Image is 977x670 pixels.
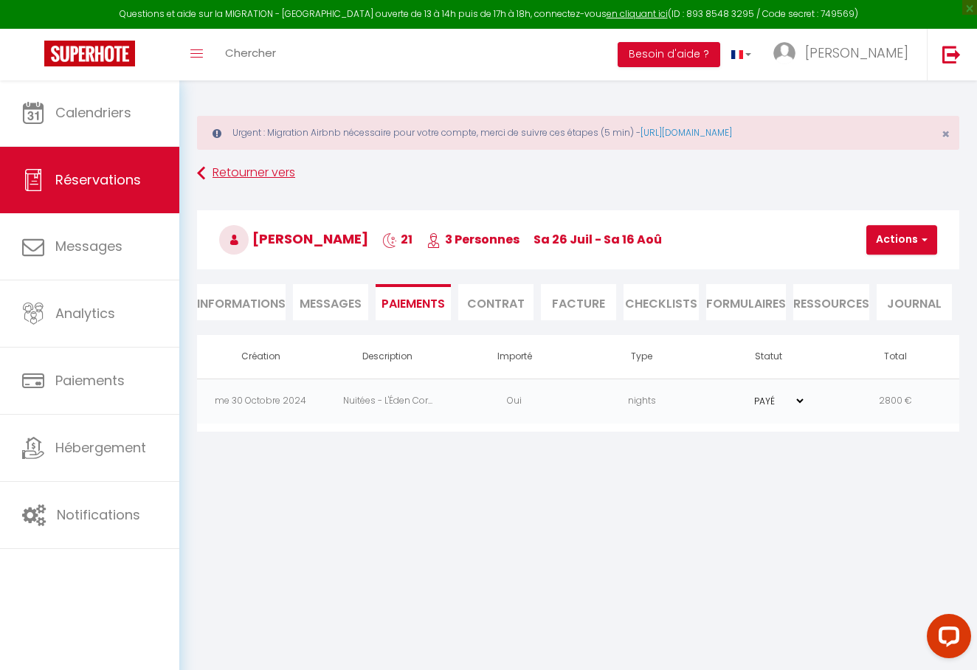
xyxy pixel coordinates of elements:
a: Retourner vers [197,160,959,187]
span: Paiements [55,371,125,390]
span: Calendriers [55,103,131,122]
a: [URL][DOMAIN_NAME] [641,126,732,139]
li: FORMULAIRES [706,284,786,320]
li: Contrat [458,284,534,320]
td: 2800 € [832,379,959,424]
span: [PERSON_NAME] [805,44,908,62]
span: Analytics [55,304,115,322]
li: Journal [877,284,952,320]
a: en cliquant ici [607,7,668,20]
td: me 30 Octobre 2024 [197,379,324,424]
li: Informations [197,284,286,320]
iframe: LiveChat chat widget [915,608,977,670]
li: Paiements [376,284,451,320]
button: Besoin d'aide ? [618,42,720,67]
th: Type [578,335,705,379]
button: Actions [866,225,937,255]
div: Urgent : Migration Airbnb nécessaire pour votre compte, merci de suivre ces étapes (5 min) - [197,116,959,150]
li: Facture [541,284,616,320]
span: 3 Personnes [427,231,519,248]
span: Messages [300,295,362,312]
th: Total [832,335,959,379]
a: ... [PERSON_NAME] [762,29,927,80]
span: Hébergement [55,438,146,457]
th: Description [324,335,451,379]
span: Notifications [57,505,140,524]
th: Statut [705,335,832,379]
a: Chercher [214,29,287,80]
th: Importé [451,335,578,379]
span: Réservations [55,170,141,189]
td: Oui [451,379,578,424]
span: [PERSON_NAME] [219,229,368,248]
td: nights [578,379,705,424]
button: Close [942,128,950,141]
li: CHECKLISTS [624,284,699,320]
td: Nuitées - L'Éden Cor... [324,379,451,424]
th: Création [197,335,324,379]
li: Ressources [793,284,869,320]
img: ... [773,42,795,64]
span: Chercher [225,45,276,61]
img: logout [942,45,961,63]
span: × [942,125,950,143]
span: 21 [382,231,412,248]
span: sa 26 Juil - sa 16 Aoû [534,231,662,248]
span: Messages [55,237,122,255]
img: Super Booking [44,41,135,66]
